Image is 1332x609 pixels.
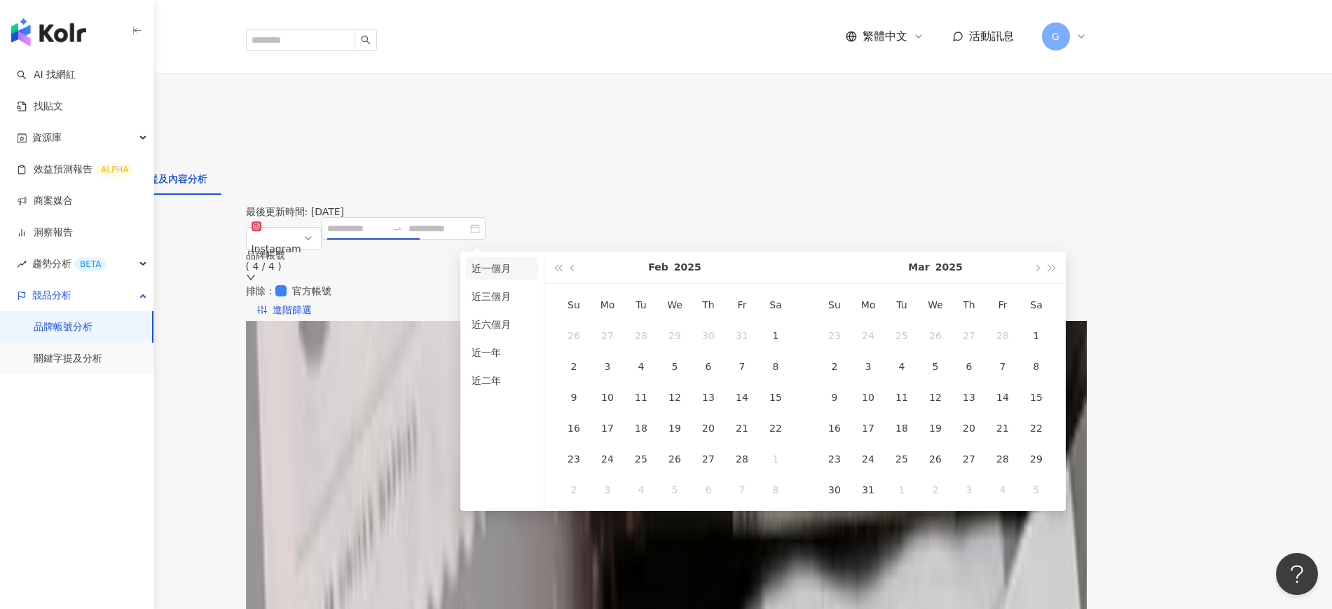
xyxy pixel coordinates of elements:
[563,448,585,470] div: 23
[952,320,986,351] td: 2025-02-27
[958,324,980,347] div: 27
[658,474,692,505] td: 2025-03-05
[885,474,919,505] td: 2025-04-01
[857,324,879,347] div: 24
[908,252,929,283] button: Mar
[823,355,846,378] div: 2
[392,223,403,234] span: to
[1019,351,1053,382] td: 2025-03-08
[764,324,787,347] div: 1
[764,479,787,501] div: 8
[851,320,885,351] td: 2025-02-24
[885,320,919,351] td: 2025-02-25
[759,351,792,382] td: 2025-02-08
[851,382,885,413] td: 2025-03-10
[34,320,92,334] a: 品牌帳號分析
[34,352,102,366] a: 關鍵字提及分析
[361,35,371,45] span: search
[851,474,885,505] td: 2025-03-31
[986,351,1019,382] td: 2025-03-07
[658,351,692,382] td: 2025-02-05
[891,479,913,501] div: 1
[630,355,652,378] div: 4
[891,417,913,439] div: 18
[919,444,952,474] td: 2025-03-26
[692,351,725,382] td: 2025-02-06
[863,29,907,44] span: 繁體中文
[924,448,947,470] div: 26
[851,413,885,444] td: 2025-03-17
[17,259,27,269] span: rise
[1052,29,1059,44] span: G
[958,448,980,470] div: 27
[664,386,686,409] div: 12
[919,382,952,413] td: 2025-03-12
[986,320,1019,351] td: 2025-02-28
[466,341,538,364] li: 近一年
[764,355,787,378] div: 8
[885,289,919,320] th: Tu
[731,479,753,501] div: 7
[818,444,851,474] td: 2025-03-23
[557,444,591,474] td: 2025-02-23
[818,320,851,351] td: 2025-02-23
[823,448,846,470] div: 23
[32,248,107,280] span: 趨勢分析
[759,320,792,351] td: 2025-02-01
[725,474,759,505] td: 2025-03-07
[17,194,73,208] a: 商案媒合
[851,444,885,474] td: 2025-03-24
[563,417,585,439] div: 16
[697,355,720,378] div: 6
[674,252,701,283] button: 2025
[624,413,658,444] td: 2025-02-18
[857,448,879,470] div: 24
[818,351,851,382] td: 2025-03-02
[986,413,1019,444] td: 2025-03-21
[919,413,952,444] td: 2025-03-19
[952,444,986,474] td: 2025-03-27
[697,479,720,501] div: 6
[664,355,686,378] div: 5
[991,479,1014,501] div: 4
[958,417,980,439] div: 20
[591,474,624,505] td: 2025-03-03
[823,386,846,409] div: 9
[958,355,980,378] div: 6
[919,289,952,320] th: We
[725,320,759,351] td: 2025-01-31
[466,369,538,392] li: 近二年
[986,444,1019,474] td: 2025-03-28
[731,324,753,347] div: 31
[1019,444,1053,474] td: 2025-03-29
[624,289,658,320] th: Tu
[74,257,107,271] div: BETA
[252,238,301,259] div: Instagram
[885,444,919,474] td: 2025-03-25
[692,413,725,444] td: 2025-02-20
[818,413,851,444] td: 2025-03-16
[664,448,686,470] div: 26
[952,474,986,505] td: 2025-04-03
[591,289,624,320] th: Mo
[596,448,619,470] div: 24
[658,413,692,444] td: 2025-02-19
[991,417,1014,439] div: 21
[1025,417,1048,439] div: 22
[630,448,652,470] div: 25
[658,289,692,320] th: We
[692,444,725,474] td: 2025-02-27
[924,386,947,409] div: 12
[725,289,759,320] th: Fr
[919,351,952,382] td: 2025-03-05
[725,444,759,474] td: 2025-02-28
[986,474,1019,505] td: 2025-04-04
[952,289,986,320] th: Th
[823,479,846,501] div: 30
[991,324,1014,347] div: 28
[246,249,1087,272] div: 品牌帳號 ( 4 / 4 )
[596,386,619,409] div: 10
[392,223,403,234] span: swap-right
[658,382,692,413] td: 2025-02-12
[624,444,658,474] td: 2025-02-25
